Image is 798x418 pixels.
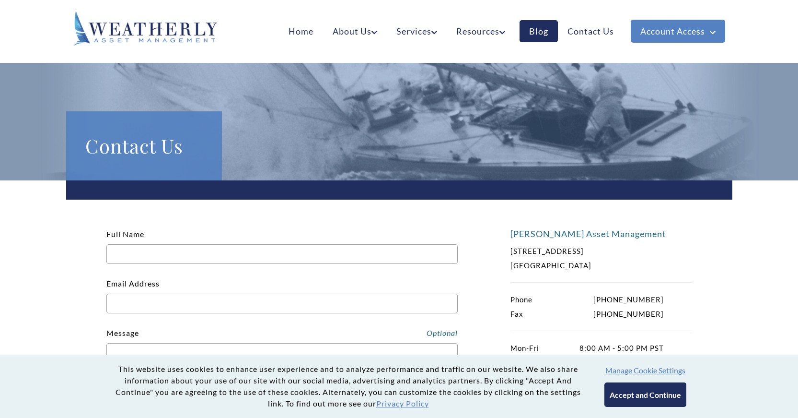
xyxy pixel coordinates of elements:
a: Blog [520,20,558,42]
p: 8:00 AM - 5:00 PM PST [510,341,664,355]
label: Full Name [106,229,458,259]
a: Services [387,20,447,42]
input: Email Address [106,294,458,313]
span: Phone [510,292,532,307]
label: Email Address [106,279,458,308]
p: [STREET_ADDRESS] [GEOGRAPHIC_DATA] [510,244,664,273]
p: This website uses cookies to enhance user experience and to analyze performance and traffic on ou... [112,363,585,409]
button: Accept and Continue [604,382,686,407]
span: Fax [510,307,523,321]
h1: Contact Us [85,131,203,161]
button: Manage Cookie Settings [605,366,685,375]
a: About Us [323,20,387,42]
h4: [PERSON_NAME] Asset Management [510,228,692,239]
a: Contact Us [558,20,624,42]
p: [PHONE_NUMBER] [510,307,664,321]
img: Weatherly [73,11,217,46]
input: Full Name [106,244,458,264]
label: Message [106,328,139,337]
a: Resources [447,20,515,42]
a: Home [279,20,323,42]
a: Account Access [631,20,725,43]
p: [PHONE_NUMBER] [510,292,664,307]
a: Privacy Policy [376,399,429,408]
